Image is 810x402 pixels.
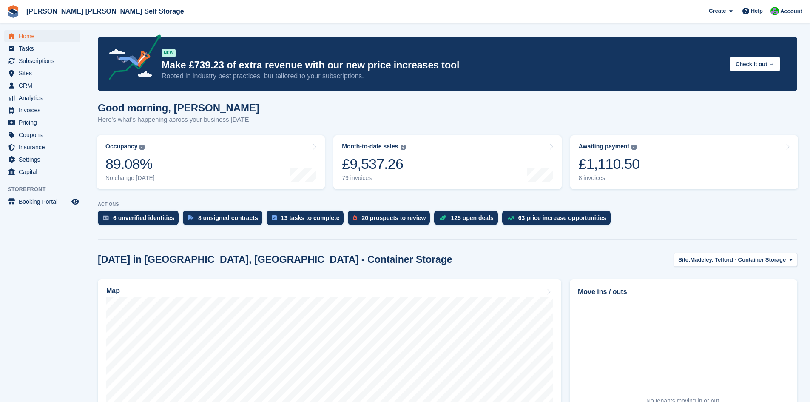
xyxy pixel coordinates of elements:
a: menu [4,67,80,79]
a: 125 open deals [434,211,502,229]
span: CRM [19,80,70,91]
div: 89.08% [105,155,155,173]
a: [PERSON_NAME] [PERSON_NAME] Self Storage [23,4,188,18]
span: Coupons [19,129,70,141]
a: 63 price increase opportunities [502,211,615,229]
a: Awaiting payment £1,110.50 8 invoices [570,135,798,189]
a: 6 unverified identities [98,211,183,229]
div: 13 tasks to complete [281,214,340,221]
a: 20 prospects to review [348,211,434,229]
a: menu [4,166,80,178]
img: icon-info-grey-7440780725fd019a000dd9b08b2336e03edf1995a4989e88bcd33f0948082b44.svg [631,145,637,150]
div: Occupancy [105,143,137,150]
div: 125 open deals [451,214,493,221]
span: Subscriptions [19,55,70,67]
span: Madeley, Telford - Container Storage [690,256,786,264]
span: Site: [678,256,690,264]
p: Make £739.23 of extra revenue with our new price increases tool [162,59,723,71]
span: Home [19,30,70,42]
button: Check it out → [730,57,780,71]
div: No change [DATE] [105,174,155,182]
span: Analytics [19,92,70,104]
div: Month-to-date sales [342,143,398,150]
a: menu [4,141,80,153]
img: contract_signature_icon-13c848040528278c33f63329250d36e43548de30e8caae1d1a13099fd9432cc5.svg [188,215,194,220]
div: 20 prospects to review [361,214,426,221]
div: 6 unverified identities [113,214,174,221]
img: deal-1b604bf984904fb50ccaf53a9ad4b4a5d6e5aea283cecdc64d6e3604feb123c2.svg [439,215,446,221]
a: menu [4,154,80,165]
img: price_increase_opportunities-93ffe204e8149a01c8c9dc8f82e8f89637d9d84a8eef4429ea346261dce0b2c0.svg [507,216,514,220]
span: Pricing [19,117,70,128]
div: 79 invoices [342,174,405,182]
a: menu [4,55,80,67]
h1: Good morning, [PERSON_NAME] [98,102,259,114]
div: Awaiting payment [579,143,630,150]
h2: [DATE] in [GEOGRAPHIC_DATA], [GEOGRAPHIC_DATA] - Container Storage [98,254,452,265]
img: task-75834270c22a3079a89374b754ae025e5fb1db73e45f91037f5363f120a921f8.svg [272,215,277,220]
a: menu [4,30,80,42]
div: 8 invoices [579,174,640,182]
span: Booking Portal [19,196,70,208]
a: Month-to-date sales £9,537.26 79 invoices [333,135,561,189]
a: Occupancy 89.08% No change [DATE] [97,135,325,189]
span: Account [780,7,802,16]
img: verify_identity-adf6edd0f0f0b5bbfe63781bf79b02c33cf7c696d77639b501bdc392416b5a36.svg [103,215,109,220]
a: menu [4,43,80,54]
button: Site: Madeley, Telford - Container Storage [674,253,797,267]
span: Settings [19,154,70,165]
div: £1,110.50 [579,155,640,173]
a: menu [4,129,80,141]
span: Help [751,7,763,15]
a: Preview store [70,197,80,207]
span: Sites [19,67,70,79]
a: 13 tasks to complete [267,211,348,229]
img: icon-info-grey-7440780725fd019a000dd9b08b2336e03edf1995a4989e88bcd33f0948082b44.svg [139,145,145,150]
a: 8 unsigned contracts [183,211,267,229]
img: price-adjustments-announcement-icon-8257ccfd72463d97f412b2fc003d46551f7dbcb40ab6d574587a9cd5c0d94... [102,34,161,83]
span: Storefront [8,185,85,194]
p: Rooted in industry best practices, but tailored to your subscriptions. [162,71,723,81]
span: Capital [19,166,70,178]
div: NEW [162,49,176,57]
p: Here's what's happening across your business [DATE] [98,115,259,125]
div: 63 price increase opportunities [518,214,606,221]
span: Create [709,7,726,15]
span: Insurance [19,141,70,153]
img: icon-info-grey-7440780725fd019a000dd9b08b2336e03edf1995a4989e88bcd33f0948082b44.svg [401,145,406,150]
div: 8 unsigned contracts [198,214,258,221]
a: menu [4,117,80,128]
a: menu [4,92,80,104]
span: Tasks [19,43,70,54]
img: stora-icon-8386f47178a22dfd0bd8f6a31ec36ba5ce8667c1dd55bd0f319d3a0aa187defe.svg [7,5,20,18]
img: Tom Spickernell [770,7,779,15]
h2: Map [106,287,120,295]
div: £9,537.26 [342,155,405,173]
a: menu [4,196,80,208]
a: menu [4,104,80,116]
span: Invoices [19,104,70,116]
h2: Move ins / outs [578,287,789,297]
p: ACTIONS [98,202,797,207]
img: prospect-51fa495bee0391a8d652442698ab0144808aea92771e9ea1ae160a38d050c398.svg [353,215,357,220]
a: menu [4,80,80,91]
